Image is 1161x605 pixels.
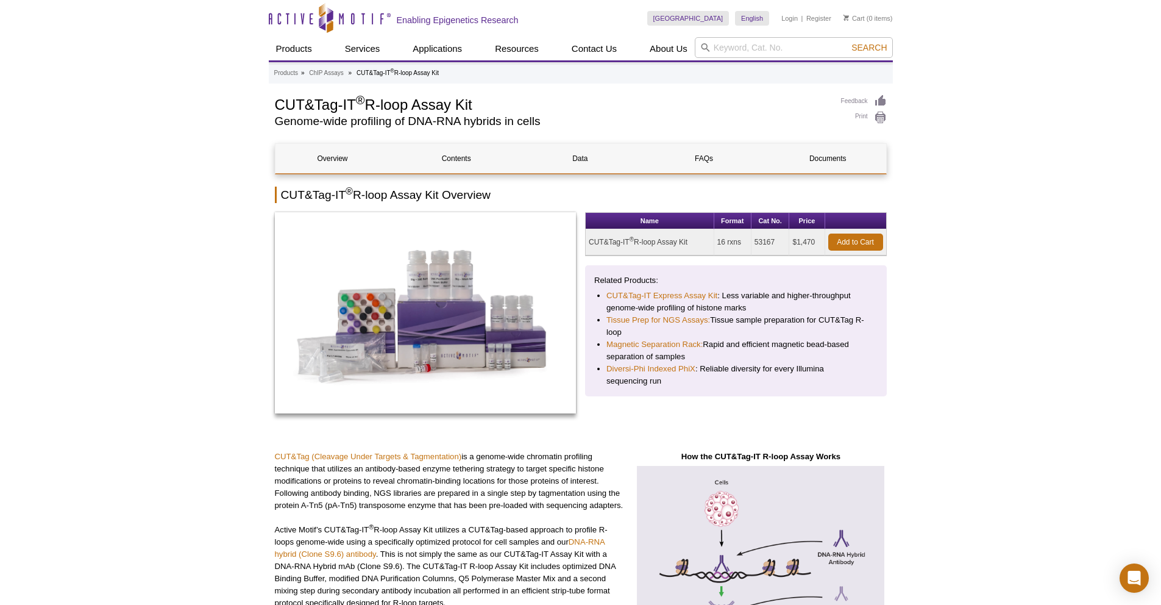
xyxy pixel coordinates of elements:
li: (0 items) [843,11,893,26]
th: Name [586,213,714,229]
input: Keyword, Cat. No. [695,37,893,58]
li: : Less variable and higher-throughput genome-wide profiling of histone marks [606,290,865,314]
a: About Us [642,37,695,60]
a: ChIP Assays [309,68,344,79]
a: [GEOGRAPHIC_DATA] [647,11,730,26]
li: | [801,11,803,26]
td: CUT&Tag-IT R-loop Assay Kit [586,229,714,256]
a: FAQs [647,144,761,173]
sup: ® [630,236,634,243]
sup: ® [391,68,394,74]
a: Data [523,144,637,173]
th: Price [789,213,825,229]
li: » [301,70,305,76]
a: Feedback [841,95,887,108]
a: Overview [275,144,390,173]
a: Print [841,111,887,124]
li: CUT&Tag-IT R-loop Assay Kit [357,70,439,76]
a: Products [274,68,298,79]
a: Diversi-Phi Indexed PhiX [606,363,695,375]
a: Cart [843,14,865,23]
a: Contact Us [564,37,624,60]
span: Search [851,43,887,52]
h2: CUT&Tag-IT R-loop Assay Kit Overview [275,187,887,203]
a: Register [806,14,831,23]
sup: ® [369,523,374,530]
a: Applications [405,37,469,60]
li: Tissue sample preparation for CUT&Tag R-loop [606,314,865,338]
th: Cat No. [751,213,790,229]
div: Open Intercom Messenger [1120,564,1149,593]
h2: Enabling Epigenetics Research [397,15,519,26]
img: CUT&Tag-IT<sup>®</sup> R-loop Assay Kit [275,212,577,413]
a: Magnetic Separation Rack: [606,338,703,351]
a: Documents [770,144,885,173]
a: Contents [399,144,514,173]
button: Search [848,42,890,53]
a: Add to Cart [828,234,883,251]
li: : Reliable diversity for every Illumina sequencing run [606,363,865,387]
h2: Genome-wide profiling of DNA-RNA hybrids in cells [275,116,829,127]
a: Resources [488,37,546,60]
td: 53167 [751,229,790,256]
a: Products [269,37,319,60]
a: CUT&Tag (Cleavage Under Targets & Tagmentation) [275,452,462,461]
th: Format [714,213,751,229]
td: 16 rxns [714,229,751,256]
a: Tissue Prep for NGS Assays: [606,314,710,326]
p: Related Products: [594,274,878,287]
a: CUT&Tag-IT Express Assay Kit [606,290,717,302]
a: Services [338,37,388,60]
a: Login [781,14,798,23]
sup: ® [346,186,353,196]
li: » [349,70,352,76]
p: is a genome-wide chromatin profiling technique that utilizes an antibody-based enzyme tethering s... [275,451,627,512]
h1: CUT&Tag-IT R-loop Assay Kit [275,95,829,113]
img: Your Cart [843,15,849,21]
strong: How the CUT&Tag-IT R-loop Assay Works [681,452,840,461]
li: Rapid and efficient magnetic bead-based separation of samples [606,338,865,363]
td: $1,470 [789,229,825,256]
sup: ® [356,93,365,107]
a: English [735,11,769,26]
a: DNA-RNA hybrid (Clone S9.6) antibody [275,537,605,559]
